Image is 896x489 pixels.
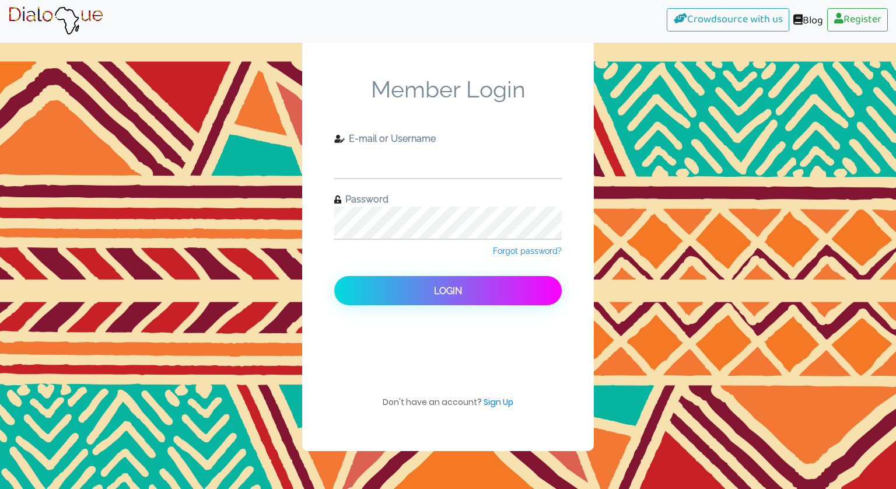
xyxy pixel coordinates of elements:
span: Login [434,285,462,296]
a: Blog [789,8,827,34]
img: Brand [8,6,103,36]
span: E-mail or Username [345,133,436,144]
span: Don't have an account? [383,396,513,420]
a: Crowdsource with us [667,8,789,32]
a: Forgot password? [493,245,562,257]
input: Enter e-mail or username [334,146,562,178]
span: Forgot password? [493,246,562,256]
button: Login [334,276,562,305]
span: Password [341,194,388,205]
a: Register [827,8,888,32]
span: Member Login [334,76,562,132]
a: Sign Up [484,396,513,408]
